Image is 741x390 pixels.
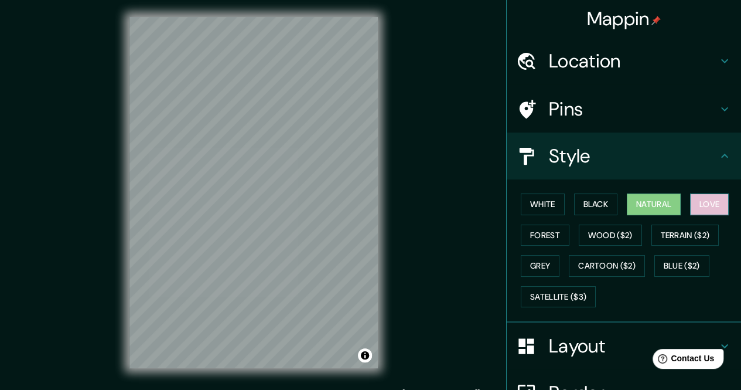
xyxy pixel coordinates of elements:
button: Black [574,194,618,215]
img: pin-icon.png [651,16,661,25]
div: Layout [507,323,741,369]
h4: Location [549,49,718,73]
button: White [521,194,565,215]
button: Love [690,194,729,215]
h4: Mappin [587,7,661,30]
h4: Layout [549,334,718,358]
button: Satellite ($3) [521,286,596,308]
button: Forest [521,225,569,246]
div: Location [507,38,741,84]
button: Grey [521,255,559,277]
button: Wood ($2) [579,225,642,246]
button: Blue ($2) [654,255,709,277]
div: Pins [507,86,741,133]
button: Terrain ($2) [651,225,719,246]
h4: Style [549,144,718,168]
button: Cartoon ($2) [569,255,645,277]
iframe: Help widget launcher [637,344,728,377]
h4: Pins [549,97,718,121]
button: Toggle attribution [358,348,372,362]
div: Style [507,133,741,179]
button: Natural [627,194,681,215]
canvas: Map [129,17,378,368]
